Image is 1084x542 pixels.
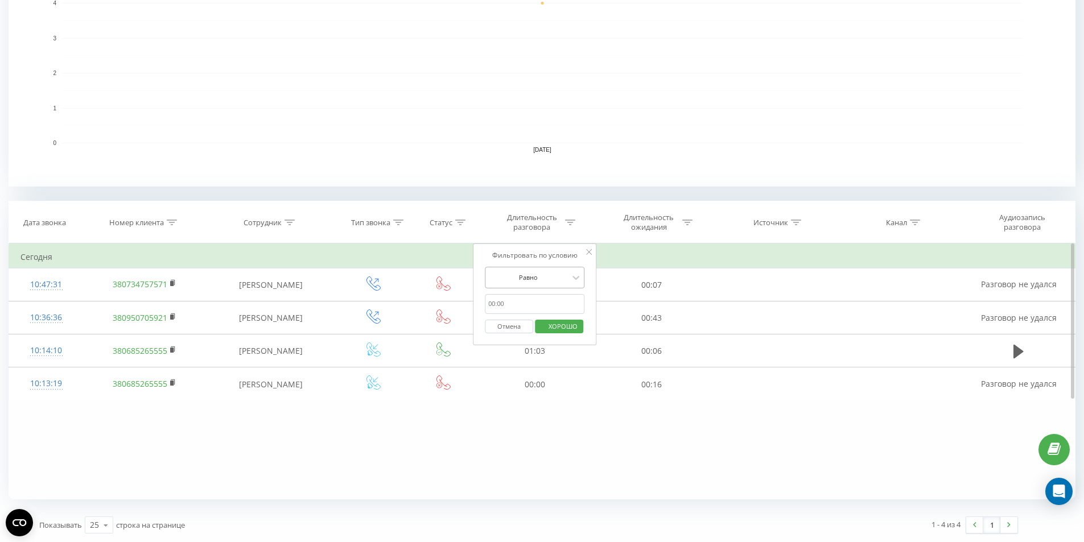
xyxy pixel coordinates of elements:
font: Номер клиента [109,217,164,227]
font: 25 [90,519,99,530]
font: 10:47:31 [30,279,62,289]
font: 10:14:10 [30,345,62,355]
font: Тип звонка [351,217,390,227]
a: 380950705921 [113,312,167,323]
text: [DATE] [533,147,551,153]
a: 380685265555 [113,345,167,356]
font: Разговор не удался [981,279,1057,289]
button: ХОРОШО [535,320,583,334]
font: [PERSON_NAME] [239,346,303,357]
font: 00:16 [641,379,662,390]
text: 3 [53,35,56,42]
font: Источник [753,217,788,227]
font: Показывать [39,520,82,530]
font: Статус [430,217,452,227]
font: 00:07 [641,279,662,290]
font: Фильтровать по условию [492,250,578,260]
button: Отмена [485,320,533,334]
div: Открытый Интерком Мессенджер [1045,478,1073,505]
font: Разговор не удался [981,378,1057,389]
font: Аудиозапись разговора [999,212,1045,232]
font: строка на странице [116,520,185,530]
font: 00:43 [641,312,662,323]
font: [PERSON_NAME] [239,279,303,290]
font: 01:03 [525,346,545,357]
font: Сотрудник [244,217,282,227]
font: 1 - 4 из 4 [932,519,961,529]
a: 380685265555 [113,378,167,389]
font: Длительность ожидания [624,212,674,232]
a: 380734757571 [113,279,167,289]
input: 00:00 [485,294,585,314]
font: 00:00 [525,379,545,390]
font: Сегодня [20,251,52,262]
text: 1 [53,105,56,111]
button: Открыть виджет CMP [6,509,33,536]
font: Длительность разговора [507,212,557,232]
font: Разговор не удался [981,312,1057,323]
text: 2 [53,70,56,76]
font: 10:36:36 [30,312,62,322]
font: Отмена [497,322,521,330]
font: ХОРОШО [549,322,578,330]
font: Канал [886,217,907,227]
font: [PERSON_NAME] [239,312,303,323]
font: 1 [990,520,994,530]
text: 0 [53,140,56,146]
font: Дата звонка [23,217,66,227]
font: [PERSON_NAME] [239,379,303,390]
font: 10:13:19 [30,378,62,388]
font: 00:06 [641,346,662,357]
